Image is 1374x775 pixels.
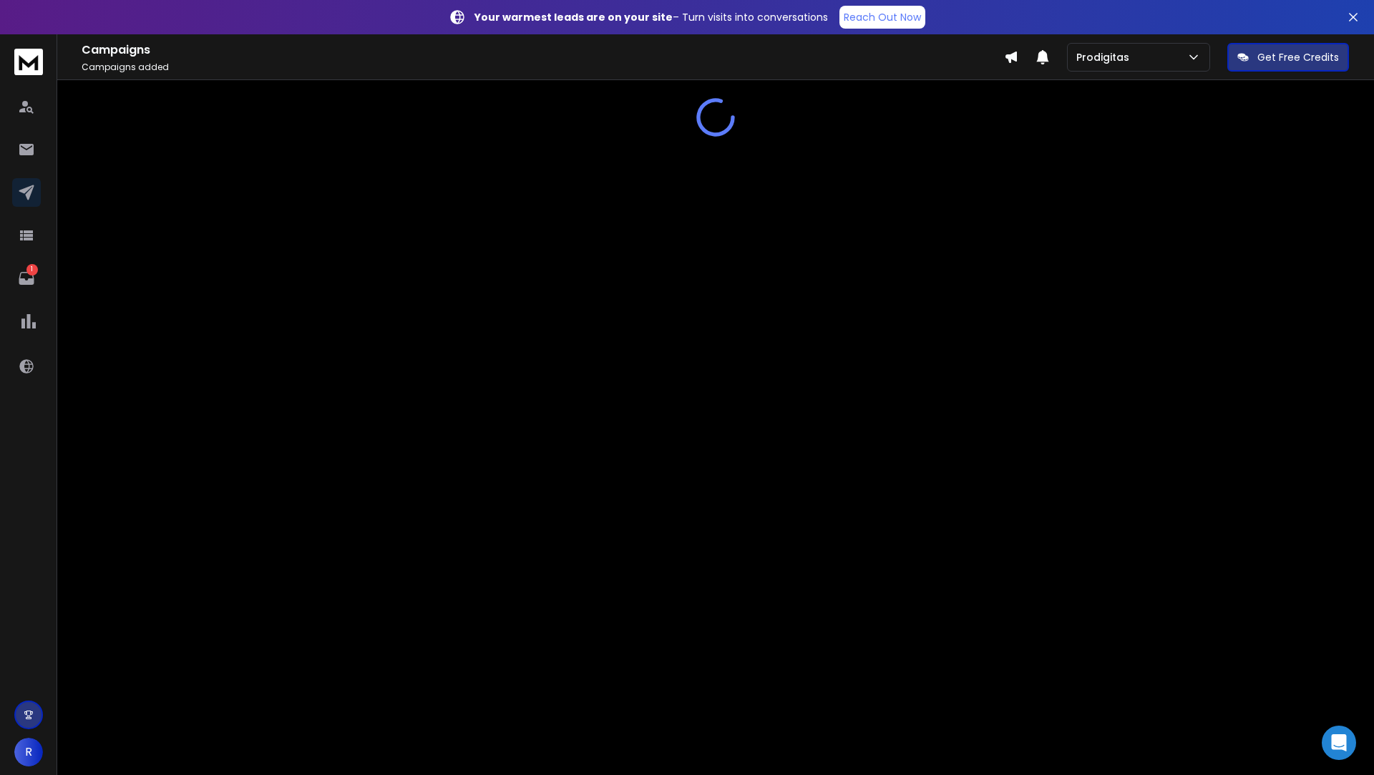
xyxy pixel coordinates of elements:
[844,10,921,24] p: Reach Out Now
[1257,50,1339,64] p: Get Free Credits
[14,738,43,766] button: R
[1076,50,1135,64] p: Prodigitas
[12,264,41,293] a: 1
[82,62,1004,73] p: Campaigns added
[26,264,38,276] p: 1
[1322,726,1356,760] div: Open Intercom Messenger
[474,10,673,24] strong: Your warmest leads are on your site
[1227,43,1349,72] button: Get Free Credits
[839,6,925,29] a: Reach Out Now
[474,10,828,24] p: – Turn visits into conversations
[14,49,43,75] img: logo
[82,42,1004,59] h1: Campaigns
